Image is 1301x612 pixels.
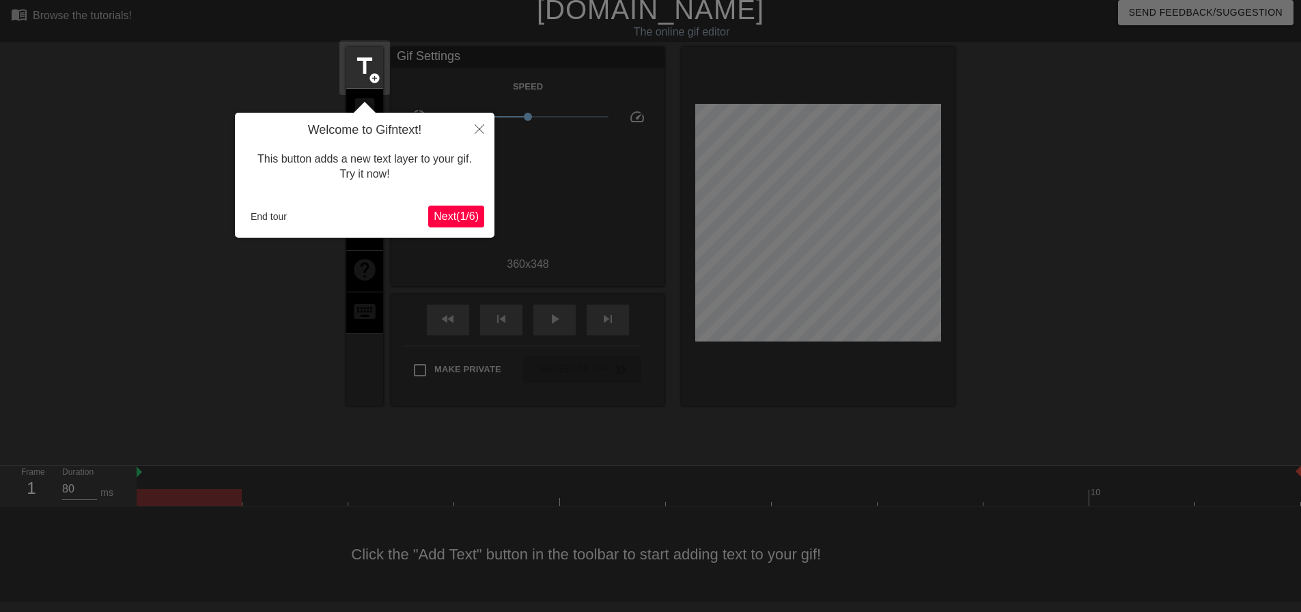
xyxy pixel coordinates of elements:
span: Next ( 1 / 6 ) [434,210,479,222]
button: Close [464,113,494,144]
button: Next [428,206,484,227]
button: End tour [245,206,292,227]
h4: Welcome to Gifntext! [245,123,484,138]
div: This button adds a new text layer to your gif. Try it now! [245,138,484,196]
